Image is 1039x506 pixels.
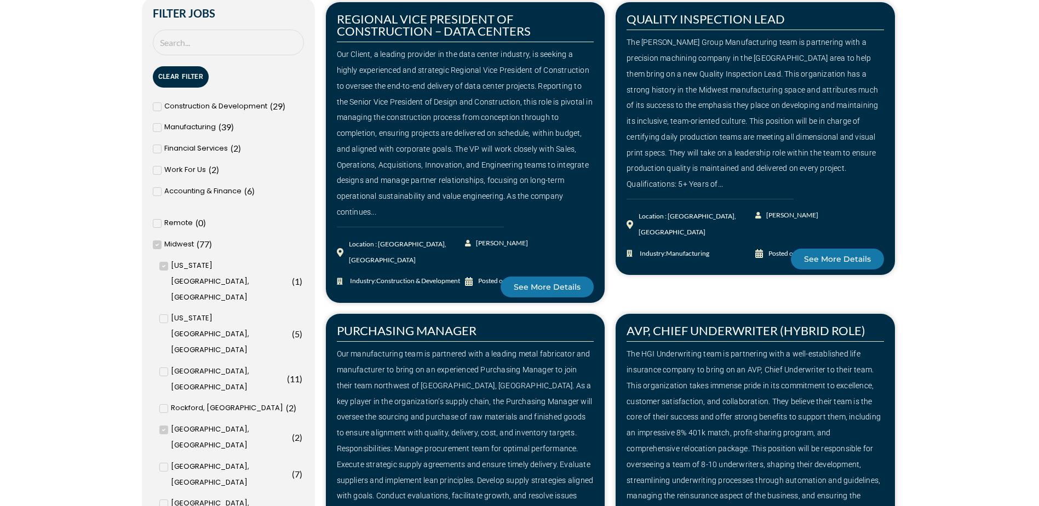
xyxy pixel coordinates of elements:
span: ( [209,164,211,175]
span: Remote [164,215,193,231]
div: Our Client, a leading provider in the data center industry, is seeking a highly experienced and s... [337,47,594,220]
a: See More Details [501,277,594,297]
span: Financial Services [164,141,228,157]
span: ( [197,239,199,249]
span: [PERSON_NAME] [473,235,528,251]
span: ( [292,329,295,339]
button: Clear Filter [153,66,209,88]
input: Search Job [153,30,304,55]
span: 6 [247,186,252,196]
span: Work For Us [164,162,206,178]
span: ) [300,373,302,384]
span: 11 [290,373,300,384]
span: ( [196,217,198,228]
span: 29 [273,101,283,111]
span: ( [231,143,233,153]
span: ( [219,122,221,132]
span: ) [203,217,206,228]
span: 0 [198,217,203,228]
span: ( [292,432,295,442]
span: 2 [289,403,294,413]
span: ( [292,276,295,286]
div: Location : [GEOGRAPHIC_DATA], [GEOGRAPHIC_DATA] [349,237,466,268]
a: [PERSON_NAME] [755,208,819,223]
span: ) [216,164,219,175]
a: See More Details [791,249,884,269]
span: ) [300,329,302,339]
span: 2 [295,432,300,442]
span: 2 [233,143,238,153]
span: See More Details [804,255,871,263]
span: See More Details [514,283,581,291]
a: QUALITY INSPECTION LEAD [627,12,785,26]
span: ) [252,186,255,196]
span: ) [300,432,302,442]
h2: Filter Jobs [153,8,304,19]
span: Midwest [164,237,194,252]
span: 7 [295,469,300,479]
span: ( [292,469,295,479]
span: ( [287,373,290,384]
span: Construction & Development [164,99,267,114]
span: ) [209,239,212,249]
span: ( [286,403,289,413]
span: ) [300,276,302,286]
span: 77 [199,239,209,249]
a: [PERSON_NAME] [465,235,529,251]
span: 1 [295,276,300,286]
span: Accounting & Finance [164,183,242,199]
span: [GEOGRAPHIC_DATA], [GEOGRAPHIC_DATA] [171,422,289,453]
div: The [PERSON_NAME] Group Manufacturing team is partnering with a precision machining company in th... [627,34,884,192]
span: 2 [211,164,216,175]
a: PURCHASING MANAGER [337,323,477,338]
span: ) [238,143,241,153]
span: [US_STATE][GEOGRAPHIC_DATA], [GEOGRAPHIC_DATA] [171,311,289,358]
a: REGIONAL VICE PRESIDENT OF CONSTRUCTION – DATA CENTERS [337,12,531,38]
span: [GEOGRAPHIC_DATA], [GEOGRAPHIC_DATA] [171,459,289,491]
span: [US_STATE][GEOGRAPHIC_DATA], [GEOGRAPHIC_DATA] [171,258,289,305]
a: AVP, CHIEF UNDERWRITER (HYBRID ROLE) [627,323,865,338]
span: ( [270,101,273,111]
span: ) [300,469,302,479]
span: 39 [221,122,231,132]
span: ) [294,403,296,413]
span: Manufacturing [164,119,216,135]
span: Rockford, [GEOGRAPHIC_DATA] [171,400,283,416]
span: [PERSON_NAME] [764,208,818,223]
div: Location : [GEOGRAPHIC_DATA], [GEOGRAPHIC_DATA] [639,209,755,240]
span: ) [231,122,234,132]
span: 5 [295,329,300,339]
span: ( [244,186,247,196]
span: ) [283,101,285,111]
span: [GEOGRAPHIC_DATA], [GEOGRAPHIC_DATA] [171,364,284,395]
